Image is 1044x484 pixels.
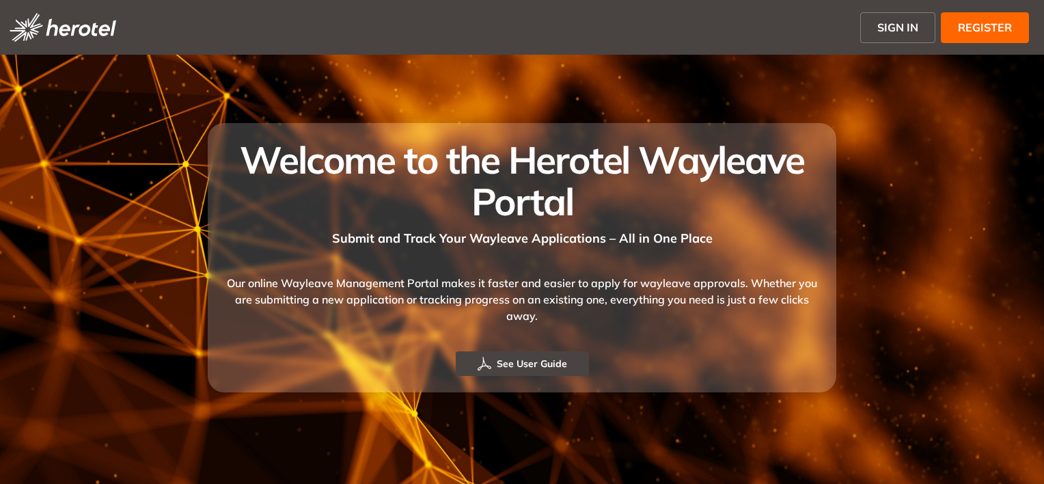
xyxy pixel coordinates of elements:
span: Welcome to the Herotel Wayleave Portal [240,136,803,225]
button: REGISTER [941,12,1029,43]
img: logo [10,13,116,42]
span: See User Guide [497,356,567,371]
span: REGISTER [958,19,1012,36]
div: Submit and Track Your Wayleave Applications – All in One Place [224,222,820,247]
span: SIGN IN [877,19,918,36]
div: Our online Wayleave Management Portal makes it faster and easier to apply for wayleave approvals.... [224,247,820,351]
button: SIGN IN [860,12,935,43]
button: See User Guide [456,351,589,376]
